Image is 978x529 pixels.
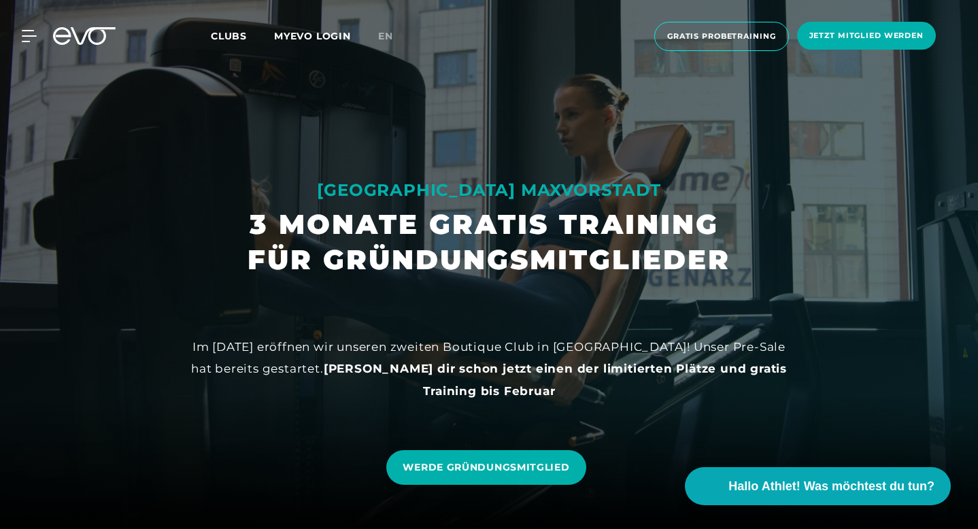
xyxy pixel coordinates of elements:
[274,30,351,42] a: MYEVO LOGIN
[248,180,730,201] div: [GEOGRAPHIC_DATA] MAXVORSTADT
[211,30,247,42] span: Clubs
[378,30,393,42] span: en
[378,29,409,44] a: en
[667,31,776,42] span: Gratis Probetraining
[685,467,951,505] button: Hallo Athlet! Was möchtest du tun?
[248,207,730,277] h1: 3 MONATE GRATIS TRAINING FÜR GRÜNDUNGSMITGLIEDER
[650,22,793,51] a: Gratis Probetraining
[793,22,940,51] a: Jetzt Mitglied werden
[324,362,787,397] strong: [PERSON_NAME] dir schon jetzt einen der limitierten Plätze und gratis Training bis Februar
[809,30,924,41] span: Jetzt Mitglied werden
[183,336,795,402] div: Im [DATE] eröffnen wir unseren zweiten Boutique Club in [GEOGRAPHIC_DATA]! Unser Pre-Sale hat ber...
[211,29,274,42] a: Clubs
[386,450,586,485] a: WERDE GRÜNDUNGSMITGLIED
[728,477,934,496] span: Hallo Athlet! Was möchtest du tun?
[403,460,569,475] span: WERDE GRÜNDUNGSMITGLIED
